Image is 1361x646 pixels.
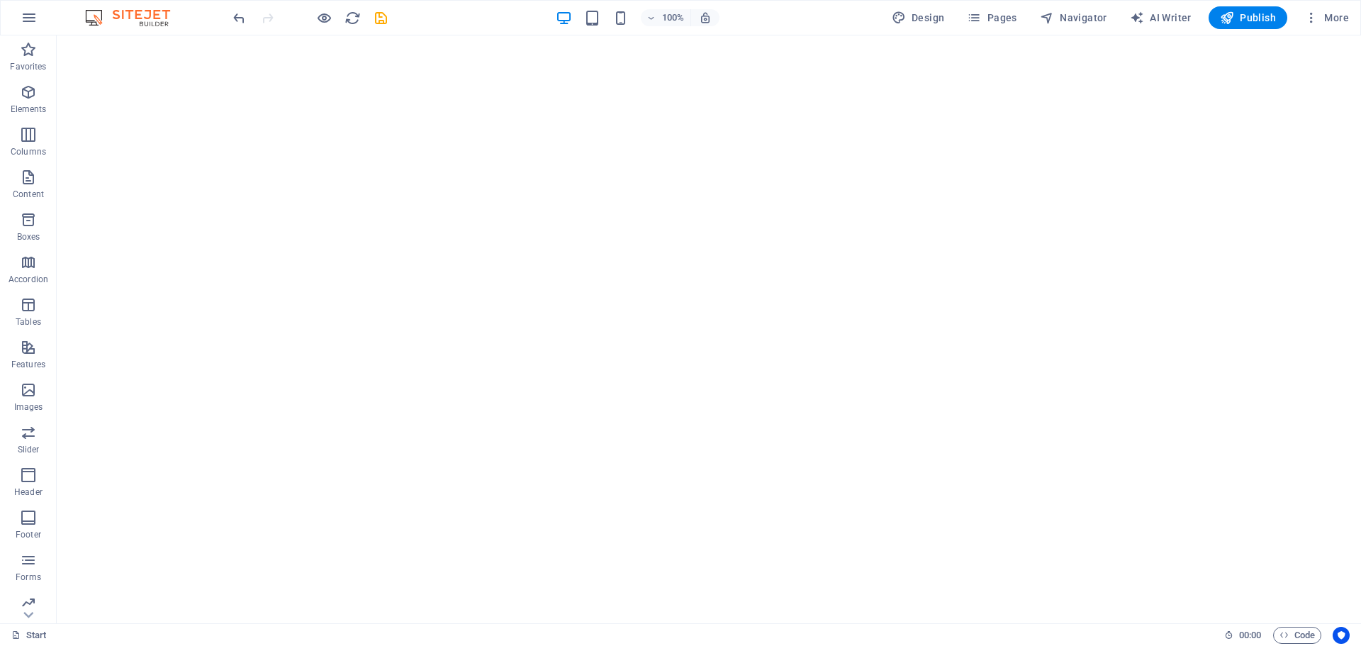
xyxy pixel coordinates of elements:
span: 00 00 [1239,627,1261,644]
button: Design [886,6,951,29]
p: Boxes [17,231,40,243]
p: Features [11,359,45,370]
span: Code [1279,627,1315,644]
h6: 100% [662,9,685,26]
span: Pages [967,11,1016,25]
i: Reload page [345,10,361,26]
i: Save (Ctrl+S) [373,10,389,26]
button: Navigator [1034,6,1113,29]
button: undo [230,9,247,26]
button: 100% [641,9,691,26]
i: Undo: Change pages (Ctrl+Z) [231,10,247,26]
p: Columns [11,146,46,157]
button: More [1299,6,1355,29]
button: Publish [1209,6,1287,29]
button: Usercentrics [1333,627,1350,644]
p: Footer [16,529,41,540]
span: : [1249,630,1251,640]
button: save [372,9,389,26]
span: Navigator [1040,11,1107,25]
button: Pages [961,6,1022,29]
p: Content [13,189,44,200]
button: AI Writer [1124,6,1197,29]
p: Header [14,486,43,498]
span: More [1304,11,1349,25]
p: Slider [18,444,40,455]
img: Editor Logo [82,9,188,26]
button: reload [344,9,361,26]
i: On resize automatically adjust zoom level to fit chosen device. [699,11,712,24]
span: Publish [1220,11,1276,25]
p: Tables [16,316,41,328]
p: Accordion [9,274,48,285]
p: Images [14,401,43,413]
h6: Session time [1224,627,1262,644]
p: Favorites [10,61,46,72]
span: Design [892,11,945,25]
button: Click here to leave preview mode and continue editing [315,9,332,26]
p: Elements [11,104,47,115]
div: Design (Ctrl+Alt+Y) [886,6,951,29]
a: Click to cancel selection. Double-click to open Pages [11,627,47,644]
p: Forms [16,572,41,583]
button: Code [1273,627,1321,644]
span: AI Writer [1130,11,1192,25]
